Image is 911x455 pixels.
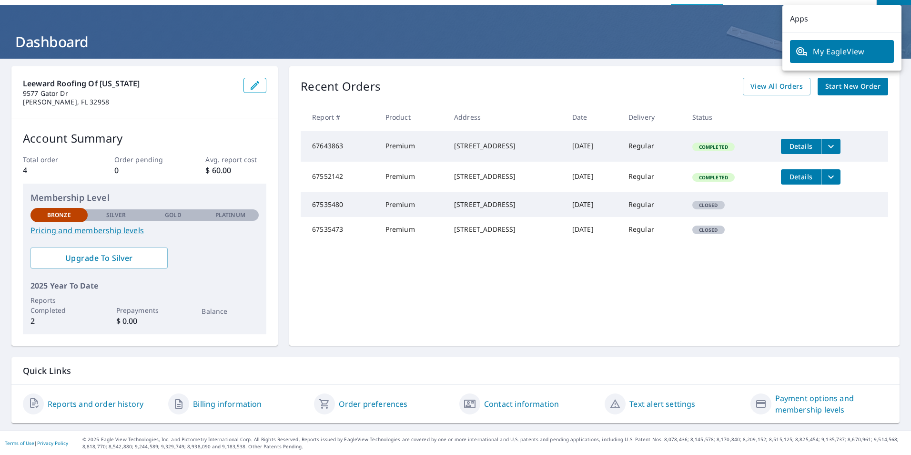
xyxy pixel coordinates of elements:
[82,436,906,450] p: © 2025 Eagle View Technologies, Inc. and Pictometry International Corp. All Rights Reserved. Repo...
[38,253,160,263] span: Upgrade To Silver
[301,217,377,242] td: 67535473
[23,165,84,176] p: 4
[301,131,377,162] td: 67643863
[787,172,815,181] span: Details
[30,225,259,236] a: Pricing and membership levels
[23,130,266,147] p: Account Summary
[114,155,175,165] p: Order pending
[30,248,168,269] a: Upgrade To Silver
[378,103,446,131] th: Product
[565,162,621,192] td: [DATE]
[116,305,173,315] p: Prepayments
[47,211,71,219] p: Bronze
[202,306,259,316] p: Balance
[454,200,557,209] div: [STREET_ADDRESS]
[215,211,245,219] p: Platinum
[781,169,821,185] button: detailsBtn-67552142
[621,217,685,242] td: Regular
[378,192,446,217] td: Premium
[693,202,724,208] span: Closed
[378,162,446,192] td: Premium
[693,227,724,233] span: Closed
[301,103,377,131] th: Report #
[30,315,88,327] p: 2
[205,155,266,165] p: Avg. report cost
[621,162,685,192] td: Regular
[301,192,377,217] td: 67535480
[30,280,259,291] p: 2025 Year To Date
[565,103,621,131] th: Date
[775,393,888,415] a: Payment options and membership levels
[484,398,559,410] a: Contact information
[565,217,621,242] td: [DATE]
[565,192,621,217] td: [DATE]
[11,32,900,52] h1: Dashboard
[205,165,266,176] p: $ 60.00
[30,191,259,204] p: Membership Level
[781,139,821,154] button: detailsBtn-67643863
[5,440,68,446] p: |
[454,141,557,151] div: [STREET_ADDRESS]
[693,174,734,181] span: Completed
[23,98,236,106] p: [PERSON_NAME], FL 32958
[23,78,236,89] p: Leeward Roofing of [US_STATE]
[821,169,840,185] button: filesDropdownBtn-67552142
[116,315,173,327] p: $ 0.00
[750,81,803,93] span: View All Orders
[790,40,894,63] a: My EagleView
[339,398,408,410] a: Order preferences
[693,144,734,150] span: Completed
[165,211,181,219] p: Gold
[621,192,685,217] td: Regular
[48,398,143,410] a: Reports and order history
[796,46,888,57] span: My EagleView
[23,155,84,165] p: Total order
[454,225,557,234] div: [STREET_ADDRESS]
[825,81,881,93] span: Start New Order
[301,162,377,192] td: 67552142
[743,78,810,95] a: View All Orders
[446,103,565,131] th: Address
[378,217,446,242] td: Premium
[685,103,773,131] th: Status
[37,440,68,446] a: Privacy Policy
[114,165,175,176] p: 0
[621,131,685,162] td: Regular
[629,398,695,410] a: Text alert settings
[818,78,888,95] a: Start New Order
[5,440,34,446] a: Terms of Use
[787,142,815,151] span: Details
[301,78,381,95] p: Recent Orders
[378,131,446,162] td: Premium
[565,131,621,162] td: [DATE]
[23,89,236,98] p: 9577 Gator Dr
[621,103,685,131] th: Delivery
[454,172,557,181] div: [STREET_ADDRESS]
[106,211,126,219] p: Silver
[30,295,88,315] p: Reports Completed
[782,5,901,32] p: Apps
[193,398,262,410] a: Billing information
[821,139,840,154] button: filesDropdownBtn-67643863
[23,365,888,377] p: Quick Links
